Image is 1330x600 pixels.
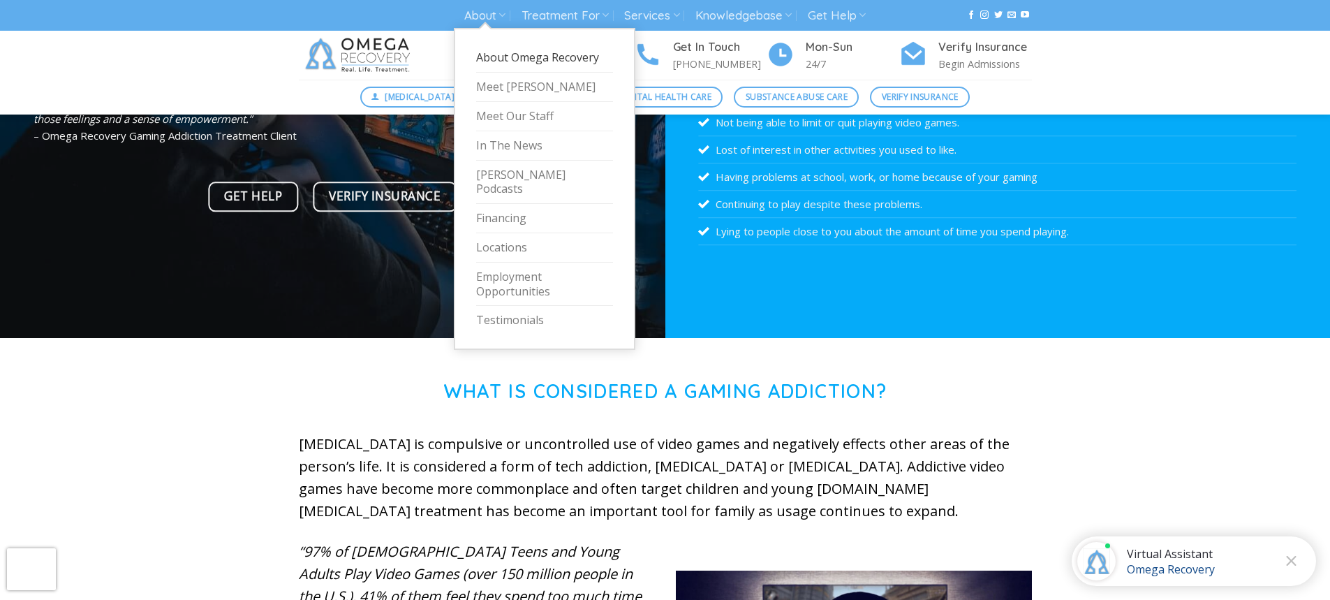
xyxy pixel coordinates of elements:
[870,87,970,108] a: Verify Insurance
[329,186,441,206] span: Verify Insurance
[806,56,899,72] p: 24/7
[673,56,767,72] p: [PHONE_NUMBER]
[746,90,848,103] span: Substance Abuse Care
[313,182,457,212] a: Verify Insurance
[734,87,859,108] a: Substance Abuse Care
[299,31,421,80] img: Omega Recovery
[624,3,679,29] a: Services
[476,306,613,335] a: Testimonials
[882,90,959,103] span: Verify Insurance
[698,163,1296,191] li: Having problems at school, work, or home because of your gaming
[385,90,455,103] span: [MEDICAL_DATA]
[698,218,1296,245] li: Lying to people close to you about the amount of time you spend playing.
[1021,10,1029,20] a: Follow on YouTube
[34,94,632,144] p: – Omega Recovery Gaming Addiction Treatment Client
[899,38,1032,73] a: Verify Insurance Begin Admissions
[980,10,989,20] a: Follow on Instagram
[938,38,1032,57] h4: Verify Insurance
[224,186,282,206] span: Get Help
[806,38,899,57] h4: Mon-Sun
[698,109,1296,136] li: Not being able to limit or quit playing video games.
[360,87,466,108] a: [MEDICAL_DATA]
[476,131,613,161] a: In The News
[299,380,1032,403] h1: What is Considered a Gaming Addiction?
[967,10,975,20] a: Follow on Facebook
[1007,10,1016,20] a: Send us an email
[938,56,1032,72] p: Begin Admissions
[634,38,767,73] a: Get In Touch [PHONE_NUMBER]
[619,90,711,103] span: Mental Health Care
[673,38,767,57] h4: Get In Touch
[522,3,609,29] a: Treatment For
[476,73,613,102] a: Meet [PERSON_NAME]
[476,233,613,263] a: Locations
[994,10,1003,20] a: Follow on Twitter
[209,182,299,212] a: Get Help
[476,43,613,73] a: About Omega Recovery
[698,191,1296,218] li: Continuing to play despite these problems.
[476,204,613,233] a: Financing
[607,87,723,108] a: Mental Health Care
[476,102,613,131] a: Meet Our Staff
[695,3,792,29] a: Knowledgebase
[464,3,505,29] a: About
[808,3,866,29] a: Get Help
[698,136,1296,163] li: Lost of interest in other activities you used to like.
[476,161,613,205] a: [PERSON_NAME] Podcasts
[476,263,613,307] a: Employment Opportunities
[299,433,1032,522] p: [MEDICAL_DATA] is compulsive or uncontrolled use of video games and negatively effects other area...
